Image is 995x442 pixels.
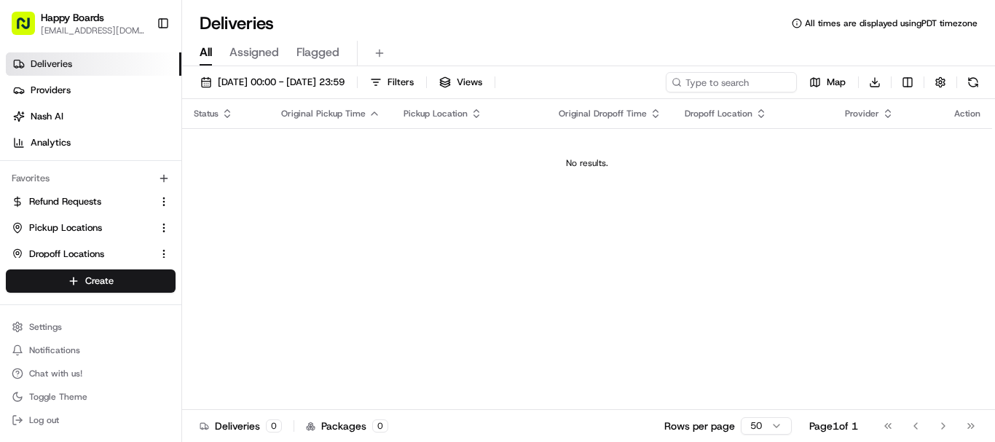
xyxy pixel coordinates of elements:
span: Settings [29,321,62,333]
span: Views [457,76,482,89]
span: Dropoff Location [685,108,752,119]
div: Page 1 of 1 [809,419,858,433]
span: Provider [845,108,879,119]
h1: Deliveries [200,12,274,35]
a: Analytics [6,131,181,154]
span: Map [827,76,846,89]
a: Nash AI [6,105,181,128]
a: Dropoff Locations [12,248,152,261]
button: Views [433,72,489,92]
span: Log out [29,414,59,426]
span: Deliveries [31,58,72,71]
button: Create [6,269,176,293]
button: Refund Requests [6,190,176,213]
button: Map [803,72,852,92]
span: Notifications [29,344,80,356]
button: Happy Boards [41,10,104,25]
button: Filters [363,72,420,92]
span: All times are displayed using PDT timezone [805,17,978,29]
span: All [200,44,212,61]
span: Pickup Location [404,108,468,119]
span: Toggle Theme [29,391,87,403]
p: Rows per page [664,419,735,433]
button: Dropoff Locations [6,242,176,266]
div: 0 [372,419,388,433]
span: Original Pickup Time [281,108,366,119]
span: Original Dropoff Time [559,108,647,119]
button: Pickup Locations [6,216,176,240]
button: [EMAIL_ADDRESS][DOMAIN_NAME] [41,25,145,36]
span: Assigned [229,44,279,61]
button: Chat with us! [6,363,176,384]
button: Notifications [6,340,176,360]
button: Settings [6,317,176,337]
span: Pickup Locations [29,221,102,234]
span: Providers [31,84,71,97]
a: Deliveries [6,52,181,76]
span: Filters [388,76,414,89]
span: Dropoff Locations [29,248,104,261]
div: Packages [306,419,388,433]
span: Analytics [31,136,71,149]
span: Status [194,108,219,119]
span: Refund Requests [29,195,101,208]
a: Refund Requests [12,195,152,208]
div: No results. [188,157,986,169]
button: Refresh [963,72,983,92]
a: Providers [6,79,181,102]
button: Toggle Theme [6,387,176,407]
button: [DATE] 00:00 - [DATE] 23:59 [194,72,351,92]
input: Type to search [666,72,797,92]
div: 0 [266,419,282,433]
span: Nash AI [31,110,63,123]
button: Happy Boards[EMAIL_ADDRESS][DOMAIN_NAME] [6,6,151,41]
div: Action [954,108,980,119]
a: Pickup Locations [12,221,152,234]
div: Favorites [6,167,176,190]
span: [DATE] 00:00 - [DATE] 23:59 [218,76,345,89]
div: Deliveries [200,419,282,433]
span: Chat with us! [29,368,82,379]
button: Log out [6,410,176,430]
span: Create [85,275,114,288]
span: Flagged [296,44,339,61]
